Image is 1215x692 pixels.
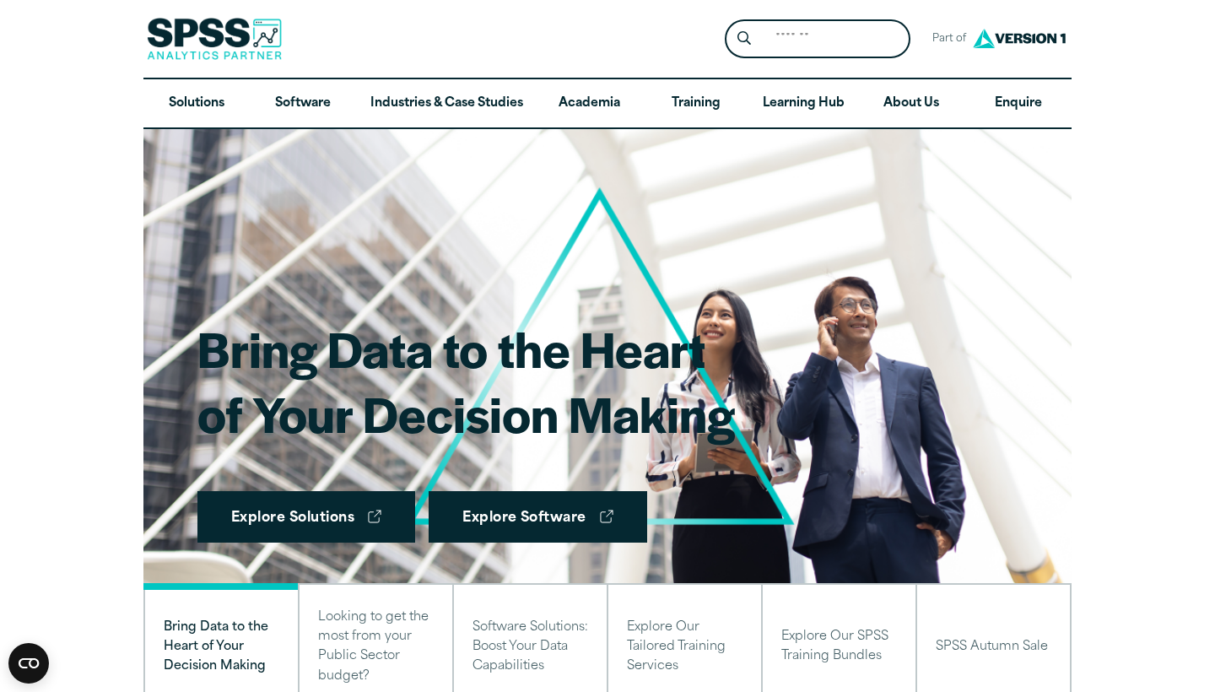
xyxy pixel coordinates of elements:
[965,79,1072,128] a: Enquire
[729,24,760,55] button: Search magnifying glass icon
[924,27,969,51] span: Part of
[725,19,910,59] form: Site Header Search Form
[537,79,643,128] a: Academia
[147,18,282,60] img: SPSS Analytics Partner
[197,491,415,543] a: Explore Solutions
[250,79,356,128] a: Software
[143,79,250,128] a: Solutions
[737,31,751,46] svg: Search magnifying glass icon
[8,643,49,684] button: Open CMP widget
[357,79,537,128] a: Industries & Case Studies
[749,79,858,128] a: Learning Hub
[969,23,1070,54] img: Version1 Logo
[643,79,749,128] a: Training
[197,316,735,446] h1: Bring Data to the Heart of Your Decision Making
[858,79,964,128] a: About Us
[429,491,647,543] a: Explore Software
[143,79,1072,128] nav: Desktop version of site main menu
